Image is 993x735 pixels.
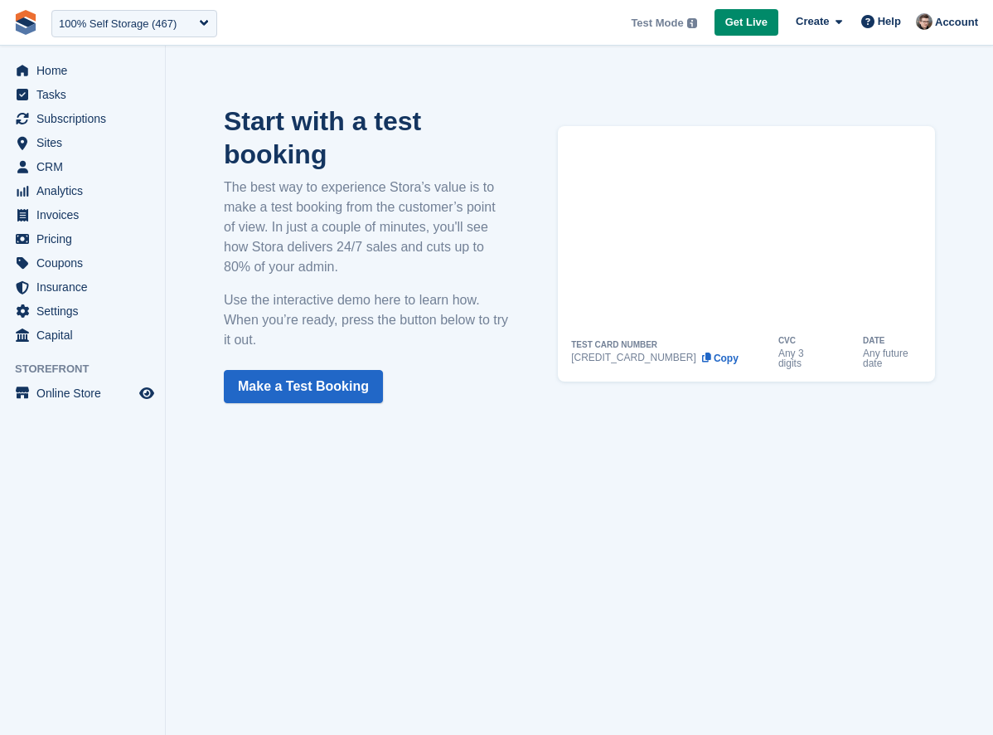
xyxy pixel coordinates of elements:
[36,59,136,82] span: Home
[8,251,157,275] a: menu
[224,370,383,403] a: Make a Test Booking
[714,9,778,37] a: Get Live
[36,155,136,178] span: CRM
[36,107,136,130] span: Subscriptions
[36,131,136,154] span: Sites
[8,107,157,130] a: menu
[8,155,157,178] a: menu
[8,227,157,251] a: menu
[571,126,922,337] iframe: How to Place a Test Booking
[15,361,165,377] span: Storefront
[8,131,157,154] a: menu
[224,178,508,277] p: The best way to experience Stora’s value is to make a test booking from the customer’s point of v...
[8,382,157,405] a: menu
[36,275,136,299] span: Insurance
[571,353,696,363] div: [CREDIT_CARD_NUMBER]
[8,324,157,347] a: menu
[863,348,922,368] div: Any future date
[8,203,157,226] a: menu
[796,13,829,30] span: Create
[878,13,901,30] span: Help
[631,15,683,32] span: Test Mode
[687,18,697,28] img: icon-info-grey-7440780725fd019a000dd9b08b2336e03edf1995a4989e88bcd33f0948082b44.svg
[36,179,136,202] span: Analytics
[59,16,177,32] div: 100% Self Storage (467)
[725,14,768,31] span: Get Live
[13,10,38,35] img: stora-icon-8386f47178a22dfd0bd8f6a31ec36ba5ce8667c1dd55bd0f319d3a0aa187defe.svg
[36,324,136,347] span: Capital
[137,383,157,403] a: Preview store
[935,14,978,31] span: Account
[916,13,932,30] img: Steven Hylands
[36,83,136,106] span: Tasks
[778,337,796,345] div: CVC
[571,341,657,349] div: TEST CARD NUMBER
[8,299,157,323] a: menu
[8,275,157,299] a: menu
[36,382,136,405] span: Online Store
[8,59,157,82] a: menu
[8,83,157,106] a: menu
[778,348,823,368] div: Any 3 digits
[36,251,136,275] span: Coupons
[8,179,157,202] a: menu
[36,203,136,226] span: Invoices
[701,353,739,364] button: Copy
[224,106,421,169] strong: Start with a test booking
[863,337,884,345] div: DATE
[36,299,136,323] span: Settings
[36,227,136,251] span: Pricing
[224,290,508,350] p: Use the interactive demo here to learn how. When you’re ready, press the button below to try it out.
